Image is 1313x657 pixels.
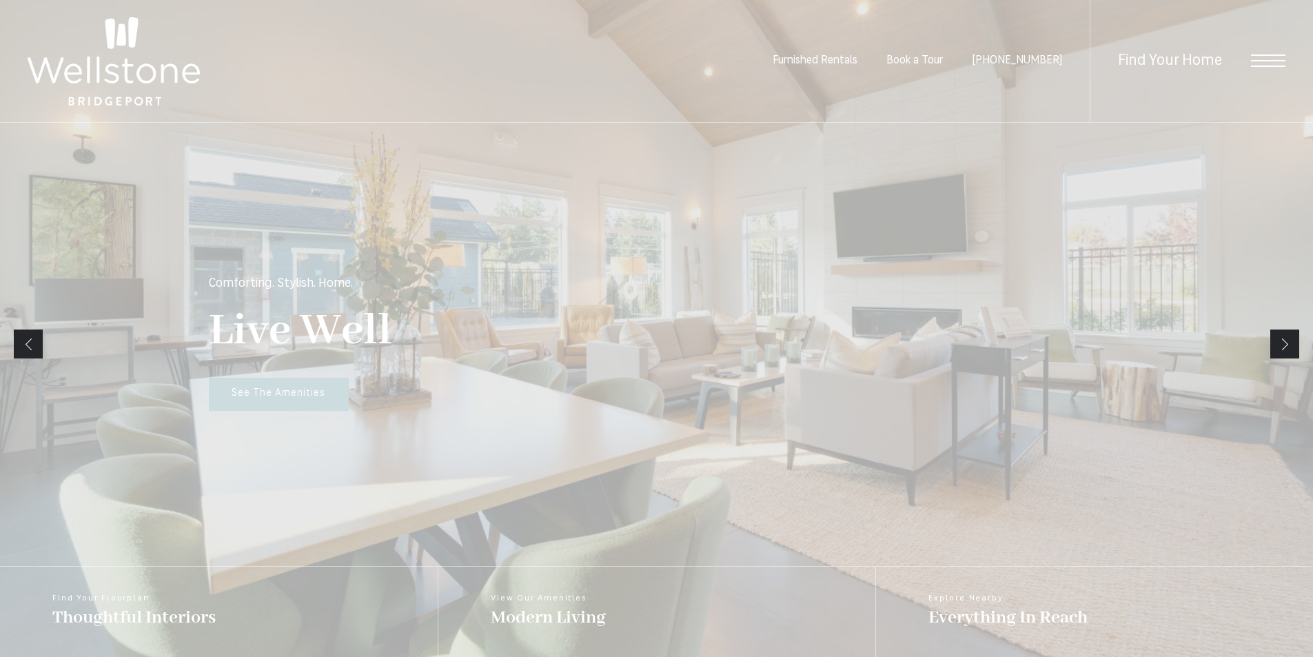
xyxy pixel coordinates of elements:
a: Previous [14,330,43,358]
a: Book a Tour [886,55,943,66]
span: View Our Amenities [491,594,606,603]
span: Explore Nearby [928,594,1088,603]
p: Live Well [209,304,392,358]
a: Find Your Home [1118,53,1222,69]
a: Next [1270,330,1299,358]
span: Everything In Reach [928,606,1088,629]
span: Modern Living [491,606,606,629]
a: See The Amenities [209,378,349,411]
span: See The Amenities [232,388,325,398]
span: Thoughtful Interiors [52,606,216,629]
a: Explore Nearby [875,567,1313,657]
span: Find Your Floorplan [52,594,216,603]
button: Open Menu [1251,54,1285,67]
a: View Our Amenities [438,567,875,657]
p: Comforting. Stylish. Home. [209,278,353,290]
span: [PHONE_NUMBER] [972,55,1062,66]
img: Wellstone [28,17,200,105]
a: Call Us at (253) 642-8681 [972,55,1062,66]
a: Furnished Rentals [773,55,857,66]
